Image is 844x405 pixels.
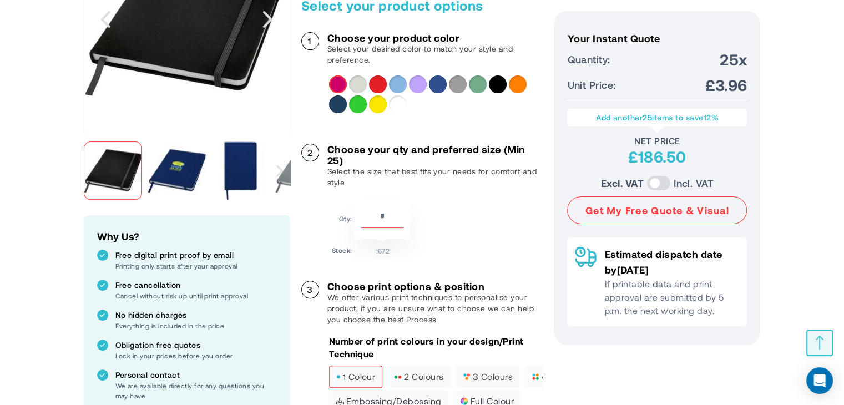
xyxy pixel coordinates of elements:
[389,75,407,93] div: Light Blue
[327,43,543,65] p: Select your desired color to match your style and preference.
[616,264,649,276] span: [DATE]
[461,397,514,405] span: full colour
[720,49,747,69] span: 25x
[643,113,652,122] span: 25
[332,201,352,239] td: Qty:
[327,144,543,166] h3: Choose your qty and preferred size (Min 25)
[115,340,277,351] p: Obligation free quotes
[148,141,206,200] img: Spectrum A5 hard cover notebook
[349,95,367,113] div: Lime Green
[601,175,644,191] label: Excl. VAT
[84,136,148,205] div: Spectrum A5 hard cover notebook
[269,136,290,205] div: Next
[567,196,747,224] button: Get My Free Quote & Visual
[355,242,410,256] td: 1672
[469,75,487,93] div: Heather Green
[349,75,367,93] div: Oatmeal
[604,277,739,317] p: If printable data and print approval are submitted by 5 p.m. the next working day.
[329,335,543,360] p: Number of print colours in your design/Print Technique
[567,77,615,93] span: Unit Price:
[115,321,277,331] p: Everything is included in the price
[115,381,277,401] p: We are available directly for any questions you may have
[327,281,543,292] h3: Choose print options & position
[211,141,270,200] img: Spectrum A5 hard cover notebook
[806,367,833,394] div: Open Intercom Messenger
[429,75,447,93] div: Royal Blue
[97,229,277,244] h2: Why Us?
[115,250,277,261] p: Free digital print proof by email
[509,75,527,93] div: Orange
[115,369,277,381] p: Personal contact
[115,280,277,291] p: Free cancellation
[115,310,277,321] p: No hidden charges
[327,166,543,188] p: Select the size that best fits your needs for comfort and style
[336,373,376,381] span: 1 colour
[389,95,407,113] div: White
[327,292,543,325] p: We offer various print techniques to personalise your product, if you are unsure what to choose w...
[115,351,277,361] p: Lock in your prices before you order
[463,373,513,381] span: 3 colours
[567,33,747,44] h3: Your Instant Quote
[532,373,582,381] span: 4 colours
[332,242,352,256] td: Stock:
[329,75,347,93] div: Magenta
[394,373,443,381] span: 2 colours
[211,136,275,205] div: Spectrum A5 hard cover notebook
[604,246,739,277] p: Estimated dispatch date by
[115,291,277,301] p: Cancel without risk up until print approval
[575,246,597,267] img: Delivery
[409,75,427,93] div: Lilac
[329,95,347,113] div: Navy
[84,141,142,200] img: Spectrum A5 hard cover notebook
[573,112,741,123] p: Add another items to save
[703,113,718,122] span: 12%
[567,52,610,67] span: Quantity:
[115,261,277,271] p: Printing only starts after your approval
[449,75,467,93] div: Grey
[567,135,747,146] div: Net Price
[336,397,442,405] span: Embossing/Debossing
[327,32,543,43] h3: Choose your product color
[148,136,211,205] div: Spectrum A5 hard cover notebook
[369,95,387,113] div: Yellow
[369,75,387,93] div: Red
[567,146,747,166] div: £186.50
[489,75,507,93] div: Black
[705,75,747,95] span: £3.96
[674,175,714,191] label: Incl. VAT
